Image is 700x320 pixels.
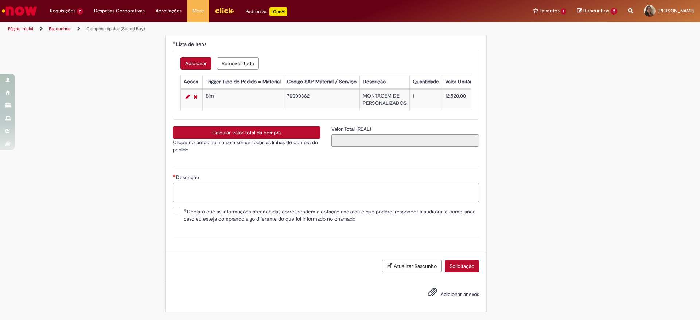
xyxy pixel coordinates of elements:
th: Ações [180,75,202,89]
span: Despesas Corporativas [94,7,145,15]
td: 12.520,00 [442,90,479,110]
th: Quantidade [409,75,442,89]
span: Obrigatório Preenchido [173,41,176,44]
p: Clique no botão acima para somar todas as linhas de compra do pedido. [173,139,320,153]
input: Valor Total (REAL) [331,134,479,147]
a: Página inicial [8,26,33,32]
textarea: Descrição [173,183,479,202]
a: Editar Linha 1 [184,92,192,101]
div: Padroniza [245,7,287,16]
p: +GenAi [269,7,287,16]
button: Atualizar Rascunho [382,260,442,272]
th: Código SAP Material / Serviço [284,75,359,89]
a: Compras rápidas (Speed Buy) [86,26,145,32]
span: Necessários [173,174,176,177]
th: Trigger Tipo de Pedido = Material [202,75,284,89]
button: Add a row for Lista de Itens [180,57,211,70]
img: click_logo_yellow_360x200.png [215,5,234,16]
a: Remover linha 1 [192,92,199,101]
td: 70000382 [284,90,359,110]
span: Favoritos [540,7,560,15]
td: 1 [409,90,442,110]
span: Aprovações [156,7,182,15]
img: ServiceNow [1,4,38,18]
span: Rascunhos [583,7,610,14]
span: Lista de Itens [176,41,208,47]
span: 7 [77,8,83,15]
span: Somente leitura - Valor Total (REAL) [331,126,373,132]
span: Declaro que as informações preenchidas correspondem a cotação anexada e que poderei responder a a... [184,208,479,222]
a: Rascunhos [577,8,617,15]
th: Valor Unitário [442,75,479,89]
ul: Trilhas de página [5,22,461,36]
td: Sim [202,90,284,110]
button: Calcular valor total da compra [173,126,320,139]
th: Descrição [359,75,409,89]
span: Adicionar anexos [440,291,479,297]
span: 2 [611,8,617,15]
a: Rascunhos [49,26,71,32]
button: Adicionar anexos [426,285,439,302]
button: Solicitação [445,260,479,272]
span: [PERSON_NAME] [658,8,695,14]
span: Obrigatório Preenchido [184,209,187,212]
button: Remove all rows for Lista de Itens [217,57,259,70]
span: Requisições [50,7,75,15]
span: More [192,7,204,15]
td: MONTAGEM DE PERSONALIZADOS [359,90,409,110]
span: Descrição [176,174,201,181]
span: 1 [561,8,567,15]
